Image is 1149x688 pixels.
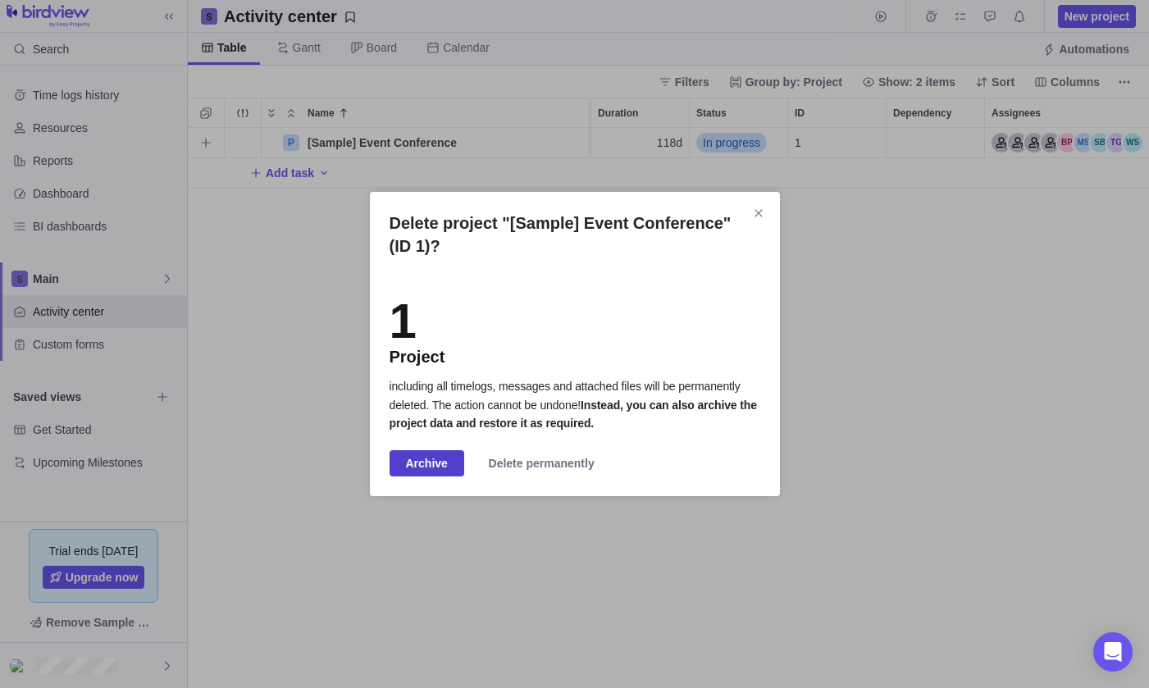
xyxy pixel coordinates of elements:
span: Archive [406,453,448,473]
h2: Delete project "[Sample] Event Conference" (ID 1)? [390,212,760,257]
b: Instead, you can also archive the project data and restore it as required. [390,399,757,430]
div: Project [390,346,445,367]
p: including all timelogs, messages and attached files will be permanently deleted. The action canno... [390,377,760,432]
span: Close [747,202,770,225]
span: Archive [390,450,464,476]
div: Delete project "[Sample] Event Conference" (ID 1)? [370,192,780,495]
div: 1 [390,297,445,346]
span: Delete permanently [489,453,595,473]
div: Open Intercom Messenger [1093,632,1133,672]
span: Delete permanently [471,450,613,476]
